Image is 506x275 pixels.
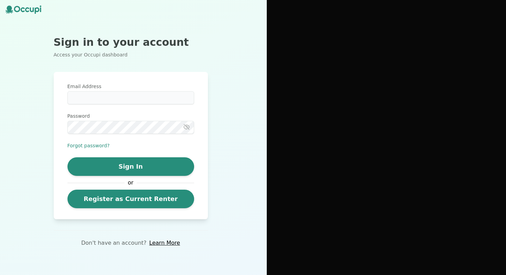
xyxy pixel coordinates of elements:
a: Register as Current Renter [67,190,194,208]
a: Learn More [149,239,180,247]
p: Access your Occupi dashboard [54,51,208,58]
p: Don't have an account? [81,239,147,247]
label: Email Address [67,83,194,90]
h2: Sign in to your account [54,36,208,49]
span: or [125,179,137,187]
button: Forgot password? [67,142,110,149]
label: Password [67,113,194,119]
button: Sign In [67,157,194,176]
